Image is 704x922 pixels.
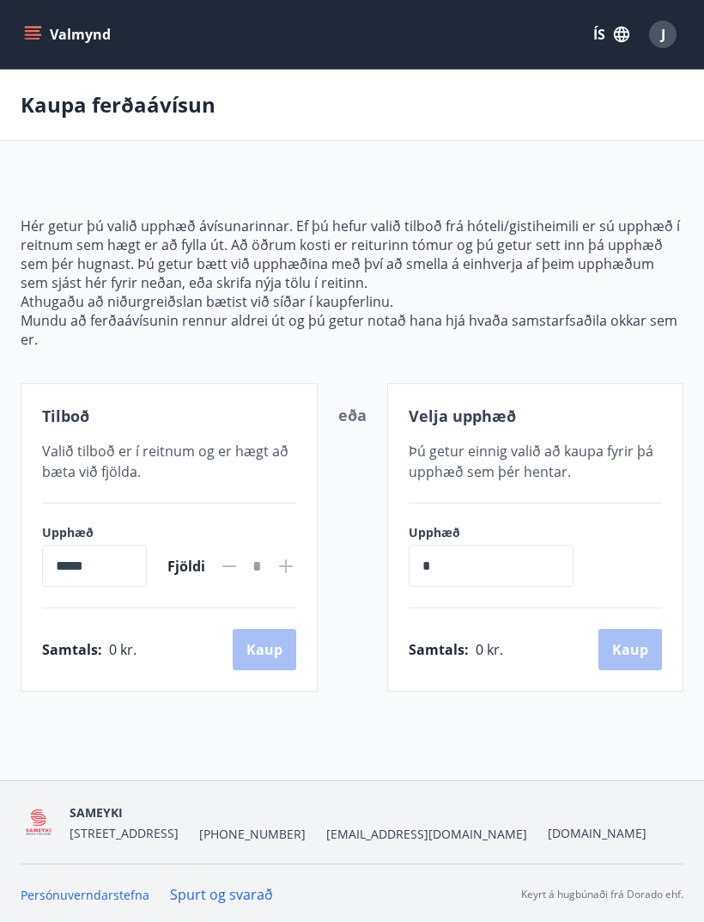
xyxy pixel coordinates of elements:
span: [EMAIL_ADDRESS][DOMAIN_NAME] [326,826,527,843]
img: 5QO2FORUuMeaEQbdwbcTl28EtwdGrpJ2a0ZOehIg.png [21,804,56,841]
button: J [642,14,683,55]
p: Kaupa ferðaávísun [21,90,215,119]
span: Samtals : [42,640,102,659]
label: Upphæð [42,524,147,541]
label: Upphæð [409,524,591,541]
span: Velja upphæð [409,406,516,426]
span: Þú getur einnig valið að kaupa fyrir þá upphæð sem þér hentar. [409,442,653,481]
span: Samtals : [409,640,469,659]
a: [DOMAIN_NAME] [548,825,646,841]
a: Spurt og svarað [170,885,273,904]
button: ÍS [584,19,639,50]
span: Valið tilboð er í reitnum og er hægt að bæta við fjölda. [42,442,288,481]
span: Fjöldi [167,557,205,576]
p: Mundu að ferðaávísunin rennur aldrei út og þú getur notað hana hjá hvaða samstarfsaðila okkar sem... [21,311,683,349]
a: Persónuverndarstefna [21,887,149,903]
span: [STREET_ADDRESS] [70,825,179,841]
p: Athugaðu að niðurgreiðslan bætist við síðar í kaupferlinu. [21,292,683,311]
span: J [661,25,665,44]
span: Tilboð [42,406,89,426]
p: Hér getur þú valið upphæð ávísunarinnar. Ef þú hefur valið tilboð frá hóteli/gistiheimili er sú u... [21,217,683,292]
button: menu [21,19,118,50]
span: SAMEYKI [70,804,123,821]
p: Keyrt á hugbúnaði frá Dorado ehf. [521,887,683,902]
span: 0 kr. [476,640,503,659]
span: [PHONE_NUMBER] [199,826,306,843]
span: 0 kr. [109,640,137,659]
span: eða [338,405,367,425]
